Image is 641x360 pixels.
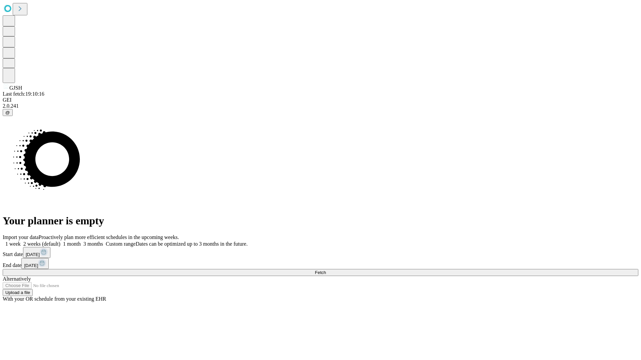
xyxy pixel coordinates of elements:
[83,241,103,247] span: 3 months
[315,270,326,275] span: Fetch
[3,234,39,240] span: Import your data
[63,241,81,247] span: 1 month
[39,234,179,240] span: Proactively plan more efficient schedules in the upcoming weeks.
[3,289,33,296] button: Upload a file
[5,241,21,247] span: 1 week
[3,215,638,227] h1: Your planner is empty
[3,109,13,116] button: @
[3,97,638,103] div: GEI
[3,258,638,269] div: End date
[106,241,136,247] span: Custom range
[3,269,638,276] button: Fetch
[3,247,638,258] div: Start date
[5,110,10,115] span: @
[9,85,22,91] span: GJSH
[136,241,247,247] span: Dates can be optimized up to 3 months in the future.
[3,296,106,302] span: With your OR schedule from your existing EHR
[21,258,49,269] button: [DATE]
[3,276,31,282] span: Alternatively
[24,263,38,268] span: [DATE]
[3,91,44,97] span: Last fetch: 19:10:16
[23,241,60,247] span: 2 weeks (default)
[23,247,50,258] button: [DATE]
[3,103,638,109] div: 2.0.241
[26,252,40,257] span: [DATE]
